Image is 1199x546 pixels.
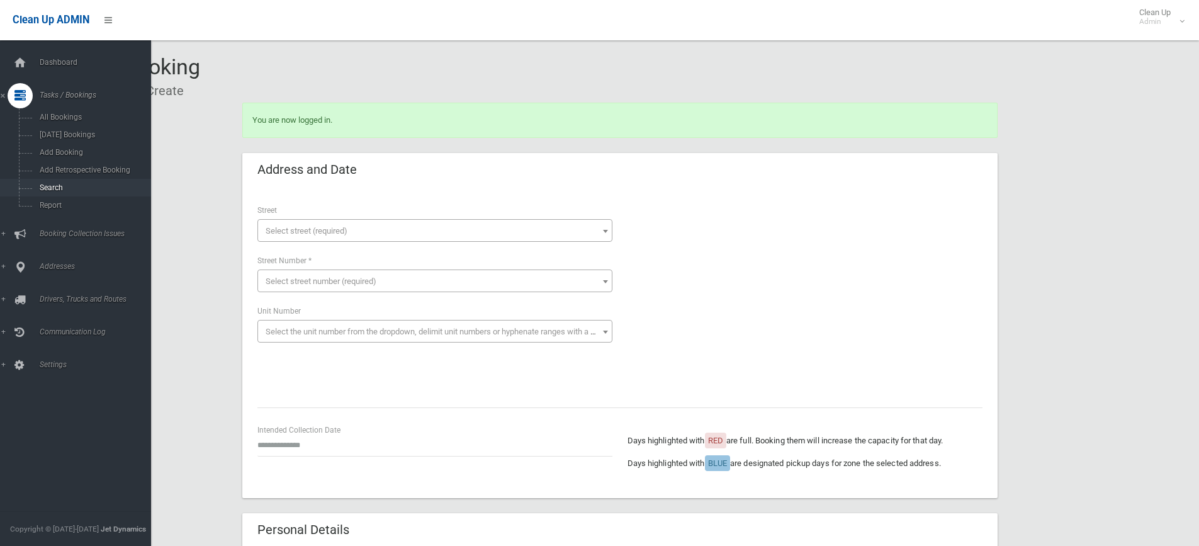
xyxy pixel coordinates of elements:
[36,183,150,192] span: Search
[242,157,372,182] header: Address and Date
[36,295,160,304] span: Drivers, Trucks and Routes
[1133,8,1183,26] span: Clean Up
[36,166,150,174] span: Add Retrospective Booking
[36,91,160,100] span: Tasks / Bookings
[36,58,160,67] span: Dashboard
[36,360,160,369] span: Settings
[628,433,982,448] p: Days highlighted with are full. Booking them will increase the capacity for that day.
[36,229,160,238] span: Booking Collection Issues
[101,525,146,533] strong: Jet Dynamics
[36,327,160,336] span: Communication Log
[242,103,998,138] div: You are now logged in.
[36,201,150,210] span: Report
[36,113,150,122] span: All Bookings
[242,518,364,542] header: Personal Details
[36,262,160,271] span: Addresses
[13,14,89,26] span: Clean Up ADMIN
[708,436,723,445] span: RED
[628,456,982,471] p: Days highlighted with are designated pickup days for zone the selected address.
[266,327,617,336] span: Select the unit number from the dropdown, delimit unit numbers or hyphenate ranges with a comma
[137,79,184,103] li: Create
[36,130,150,139] span: [DATE] Bookings
[708,458,727,468] span: BLUE
[266,226,347,236] span: Select street (required)
[10,525,99,533] span: Copyright © [DATE]-[DATE]
[1139,17,1171,26] small: Admin
[266,276,376,286] span: Select street number (required)
[36,148,150,157] span: Add Booking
